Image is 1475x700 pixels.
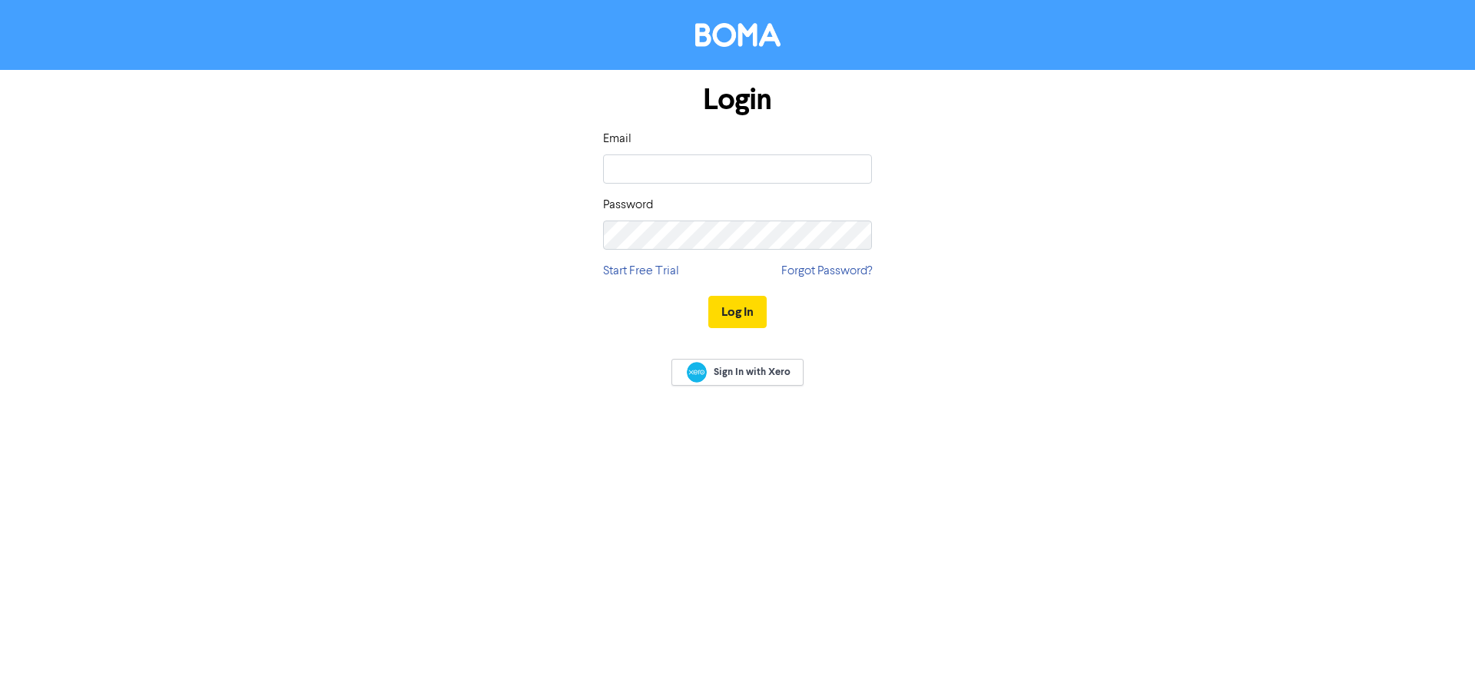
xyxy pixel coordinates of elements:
label: Email [603,130,631,148]
img: BOMA Logo [695,23,781,47]
img: Xero logo [687,362,707,383]
a: Sign In with Xero [671,359,804,386]
h1: Login [603,82,872,118]
label: Password [603,196,653,214]
button: Log In [708,296,767,328]
span: Sign In with Xero [714,365,791,379]
a: Start Free Trial [603,262,679,280]
a: Forgot Password? [781,262,872,280]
